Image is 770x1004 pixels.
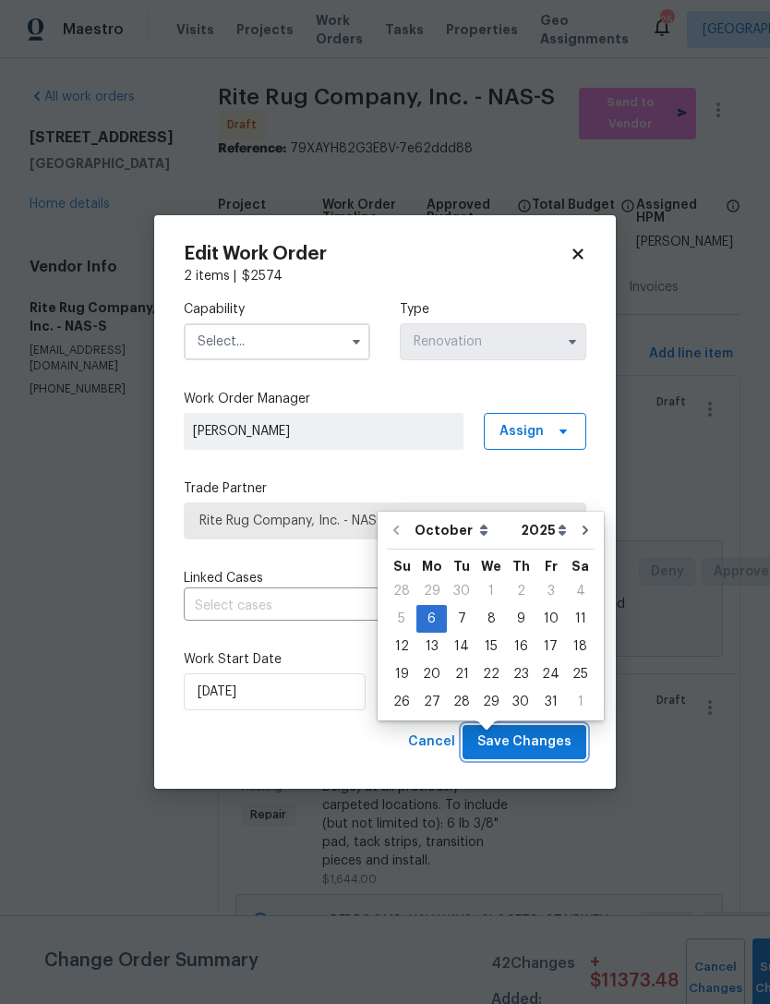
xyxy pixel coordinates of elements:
[463,725,586,759] button: Save Changes
[184,245,570,263] h2: Edit Work Order
[184,650,370,669] label: Work Start Date
[476,605,506,633] div: Wed Oct 08 2025
[416,688,447,716] div: Mon Oct 27 2025
[561,331,584,353] button: Show options
[535,634,566,659] div: 17
[416,577,447,605] div: Mon Sep 29 2025
[535,661,566,687] div: 24
[506,688,535,716] div: Thu Oct 30 2025
[401,725,463,759] button: Cancel
[184,569,263,587] span: Linked Cases
[545,560,558,573] abbr: Friday
[476,578,506,604] div: 1
[506,605,535,633] div: Thu Oct 09 2025
[566,688,595,716] div: Sat Nov 01 2025
[199,512,571,530] span: Rite Rug Company, Inc. - NAS-S
[566,605,595,633] div: Sat Oct 11 2025
[387,606,416,632] div: 5
[400,323,586,360] input: Select...
[566,578,595,604] div: 4
[506,577,535,605] div: Thu Oct 02 2025
[387,605,416,633] div: Sun Oct 05 2025
[535,577,566,605] div: Fri Oct 03 2025
[476,689,506,715] div: 29
[184,267,586,285] div: 2 items |
[242,270,283,283] span: $ 2574
[416,661,447,687] div: 20
[499,422,544,441] span: Assign
[453,560,470,573] abbr: Tuesday
[566,633,595,660] div: Sat Oct 18 2025
[447,634,476,659] div: 14
[535,578,566,604] div: 3
[184,479,586,498] label: Trade Partner
[476,634,506,659] div: 15
[447,578,476,604] div: 30
[416,660,447,688] div: Mon Oct 20 2025
[393,560,411,573] abbr: Sunday
[447,688,476,716] div: Tue Oct 28 2025
[535,660,566,688] div: Fri Oct 24 2025
[416,578,447,604] div: 29
[566,660,595,688] div: Sat Oct 25 2025
[387,578,416,604] div: 28
[408,731,455,754] span: Cancel
[566,689,595,715] div: 1
[535,605,566,633] div: Fri Oct 10 2025
[184,592,535,621] input: Select cases
[382,512,410,549] button: Go to previous month
[535,606,566,632] div: 10
[345,331,367,353] button: Show options
[516,516,571,544] select: Year
[477,731,571,754] span: Save Changes
[193,422,454,441] span: [PERSON_NAME]
[476,606,506,632] div: 8
[184,323,370,360] input: Select...
[476,660,506,688] div: Wed Oct 22 2025
[447,606,476,632] div: 7
[571,560,589,573] abbr: Saturday
[506,660,535,688] div: Thu Oct 23 2025
[184,390,586,408] label: Work Order Manager
[566,606,595,632] div: 11
[566,634,595,659] div: 18
[447,605,476,633] div: Tue Oct 07 2025
[535,689,566,715] div: 31
[387,688,416,716] div: Sun Oct 26 2025
[387,577,416,605] div: Sun Sep 28 2025
[184,300,370,319] label: Capability
[535,633,566,660] div: Fri Oct 17 2025
[387,689,416,715] div: 26
[416,633,447,660] div: Mon Oct 13 2025
[506,661,535,687] div: 23
[571,512,599,549] button: Go to next month
[476,661,506,687] div: 22
[447,660,476,688] div: Tue Oct 21 2025
[506,634,535,659] div: 16
[476,577,506,605] div: Wed Oct 01 2025
[447,633,476,660] div: Tue Oct 14 2025
[481,560,501,573] abbr: Wednesday
[506,633,535,660] div: Thu Oct 16 2025
[387,661,416,687] div: 19
[476,633,506,660] div: Wed Oct 15 2025
[447,689,476,715] div: 28
[535,688,566,716] div: Fri Oct 31 2025
[410,516,516,544] select: Month
[387,633,416,660] div: Sun Oct 12 2025
[447,577,476,605] div: Tue Sep 30 2025
[506,578,535,604] div: 2
[184,673,366,710] input: M/D/YYYY
[476,688,506,716] div: Wed Oct 29 2025
[566,577,595,605] div: Sat Oct 04 2025
[416,606,447,632] div: 6
[387,634,416,659] div: 12
[422,560,442,573] abbr: Monday
[506,606,535,632] div: 9
[416,634,447,659] div: 13
[387,660,416,688] div: Sun Oct 19 2025
[506,689,535,715] div: 30
[400,300,586,319] label: Type
[566,661,595,687] div: 25
[447,661,476,687] div: 21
